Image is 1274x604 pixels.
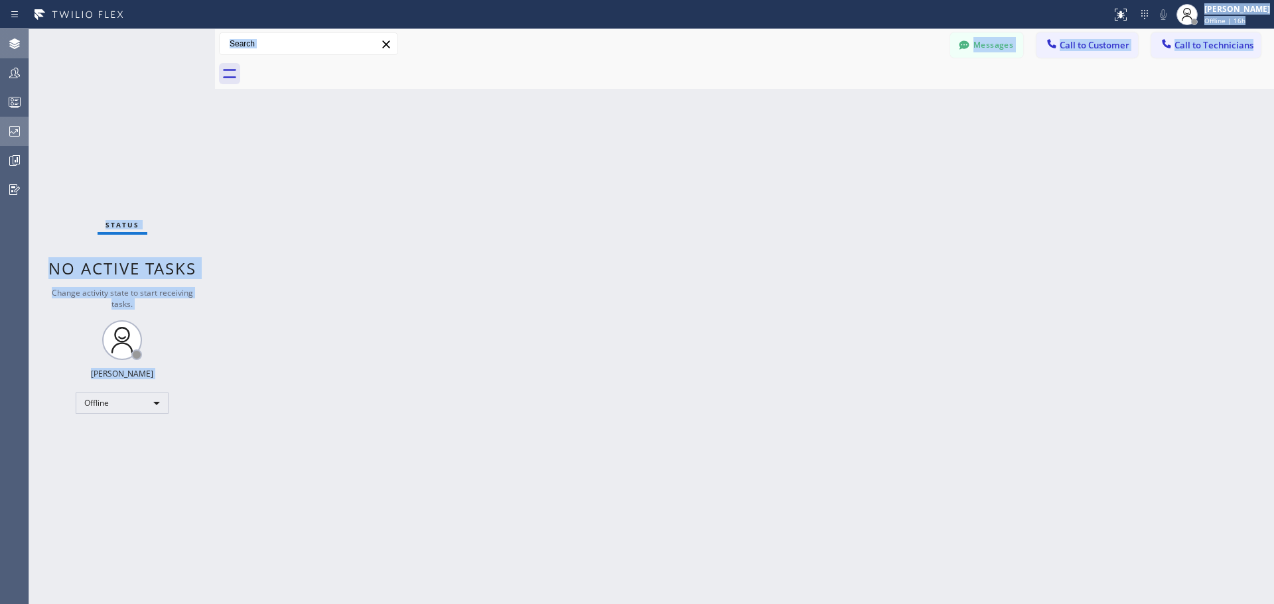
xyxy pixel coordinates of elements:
[1151,32,1261,58] button: Call to Technicians
[48,257,196,279] span: No active tasks
[52,287,193,310] span: Change activity state to start receiving tasks.
[950,32,1023,58] button: Messages
[1204,3,1270,15] div: [PERSON_NAME]
[76,393,169,414] div: Offline
[220,33,397,54] input: Search
[91,368,153,379] div: [PERSON_NAME]
[1154,5,1172,24] button: Mute
[106,220,139,229] span: Status
[1060,39,1129,51] span: Call to Customer
[1036,32,1138,58] button: Call to Customer
[1174,39,1253,51] span: Call to Technicians
[1204,16,1245,25] span: Offline | 16h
